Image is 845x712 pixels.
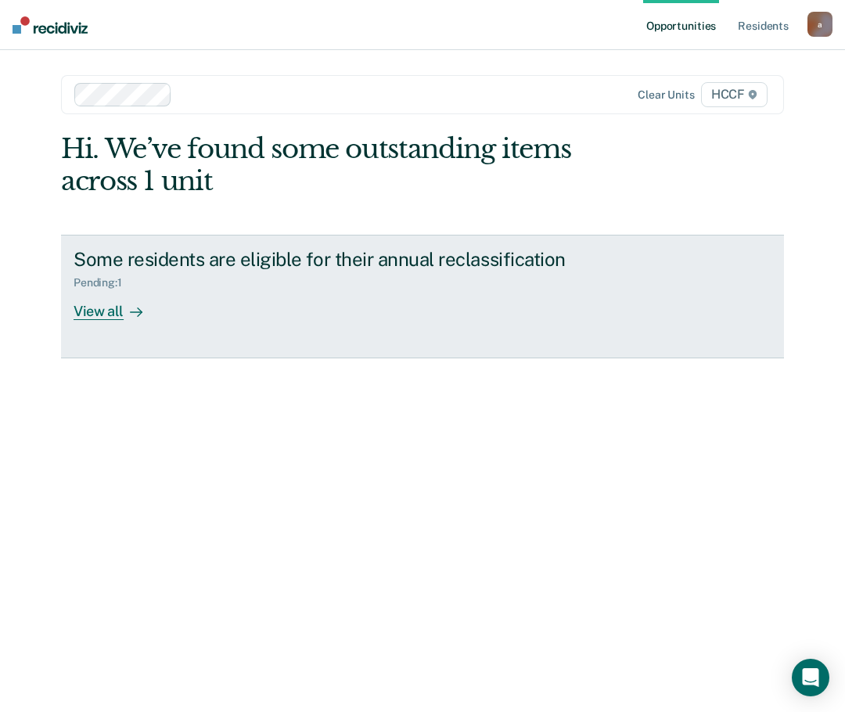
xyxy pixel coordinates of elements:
div: View all [74,289,161,320]
div: Clear units [638,88,695,102]
div: Some residents are eligible for their annual reclassification [74,248,623,271]
img: Recidiviz [13,16,88,34]
button: a [807,12,832,37]
a: Some residents are eligible for their annual reclassificationPending:1View all [61,235,784,358]
div: Pending : 1 [74,276,135,289]
div: Open Intercom Messenger [792,659,829,696]
span: HCCF [701,82,768,107]
div: Hi. We’ve found some outstanding items across 1 unit [61,133,639,197]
